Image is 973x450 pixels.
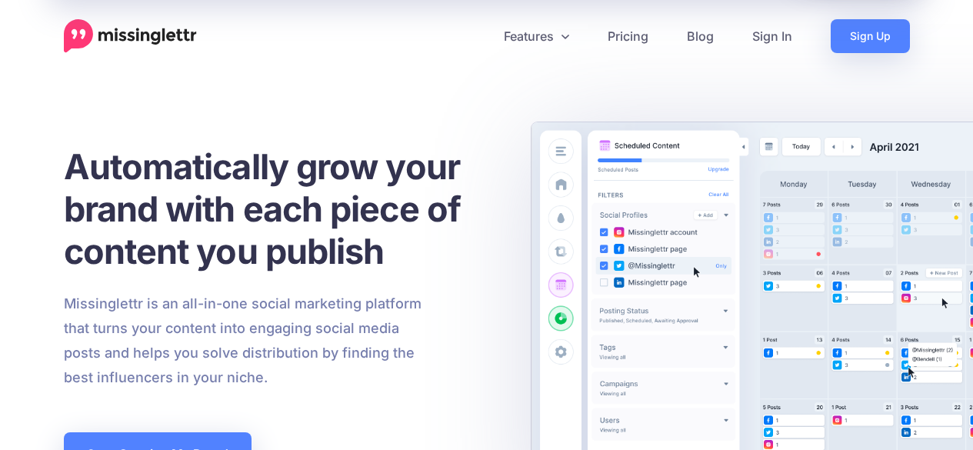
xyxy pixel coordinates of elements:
h1: Automatically grow your brand with each piece of content you publish [64,145,498,272]
a: Sign In [733,19,811,53]
a: Features [485,19,588,53]
a: Home [64,19,197,53]
p: Missinglettr is an all-in-one social marketing platform that turns your content into engaging soc... [64,292,422,390]
a: Blog [668,19,733,53]
a: Sign Up [831,19,910,53]
a: Pricing [588,19,668,53]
